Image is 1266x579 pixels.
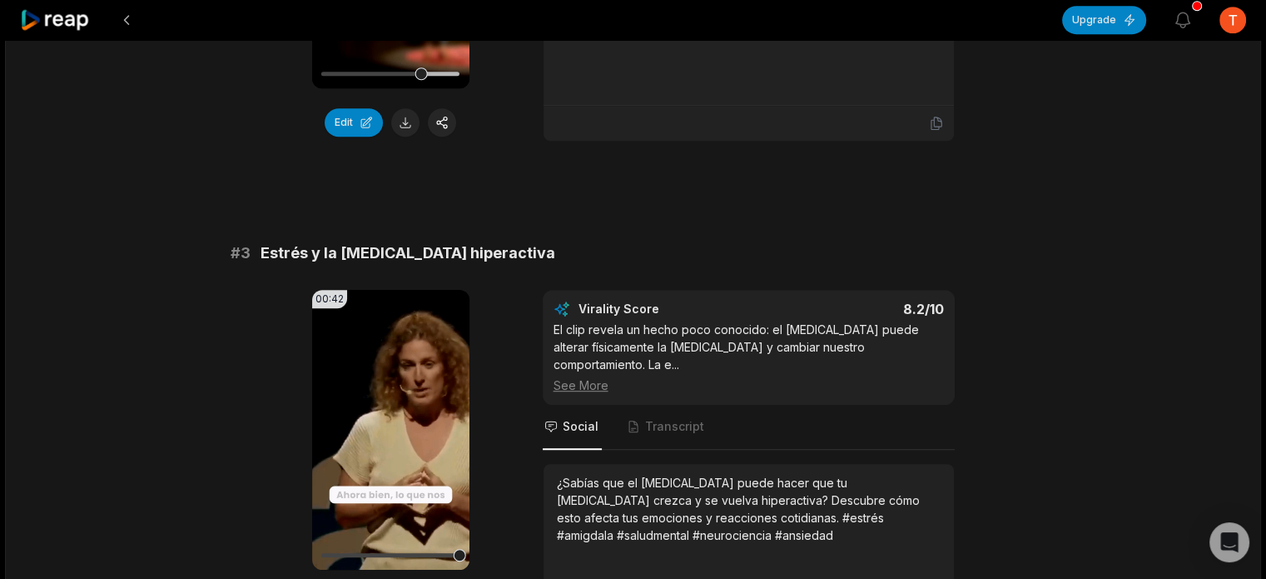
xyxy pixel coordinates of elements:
span: # 3 [231,242,251,265]
video: Your browser does not support mp4 format. [312,290,469,570]
div: Open Intercom Messenger [1209,522,1249,562]
div: 8.2 /10 [765,301,944,317]
div: El clip revela un hecho poco conocido: el [MEDICAL_DATA] puede alterar físicamente la [MEDICAL_DA... [554,321,944,394]
div: Virality Score [578,301,757,317]
span: Transcript [645,418,704,435]
div: See More [554,377,944,394]
nav: Tabs [543,405,955,450]
div: ¿Sabías que el [MEDICAL_DATA] puede hacer que tu [MEDICAL_DATA] crezca y se vuelva hiperactiva? D... [557,474,941,544]
span: Social [563,418,598,435]
button: Upgrade [1062,6,1146,34]
button: Edit [325,108,383,137]
span: Estrés y la [MEDICAL_DATA] hiperactiva [261,242,555,265]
